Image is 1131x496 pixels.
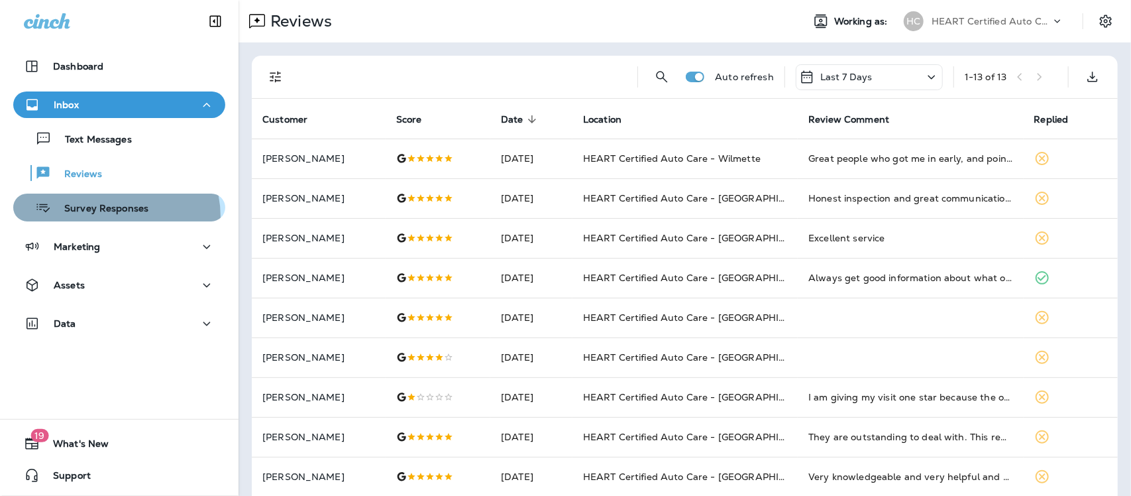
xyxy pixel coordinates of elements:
p: Dashboard [53,61,103,72]
p: Data [54,318,76,329]
span: Location [583,113,639,125]
div: HC [904,11,924,31]
span: Score [396,114,422,125]
span: Customer [262,113,325,125]
div: Always get good information about what our car needs and the work is done quickly and correctly. ... [808,271,1012,284]
button: Assets [13,272,225,298]
p: [PERSON_NAME] [262,471,375,482]
p: Last 7 Days [820,72,873,82]
span: HEART Certified Auto Care - [GEOGRAPHIC_DATA] [583,431,821,443]
td: [DATE] [490,178,572,218]
span: Review Comment [808,114,889,125]
p: [PERSON_NAME] [262,392,375,403]
button: Reviews [13,159,225,187]
span: Replied [1034,113,1086,125]
span: HEART Certified Auto Care - [GEOGRAPHIC_DATA] [583,391,821,403]
p: [PERSON_NAME] [262,432,375,442]
p: Reviews [265,11,332,31]
span: Customer [262,114,307,125]
p: [PERSON_NAME] [262,233,375,243]
td: [DATE] [490,139,572,178]
div: They are outstanding to deal with. This reminds of the old time honest and trustworthy auto speci... [808,430,1012,444]
td: [DATE] [490,298,572,338]
p: [PERSON_NAME] [262,153,375,164]
button: Marketing [13,233,225,260]
div: Honest inspection and great communication. First visit and will be coming back. [808,192,1012,205]
div: Excellent service [808,231,1012,245]
span: HEART Certified Auto Care - [GEOGRAPHIC_DATA] [583,192,821,204]
span: Date [501,113,541,125]
button: Filters [262,64,289,90]
button: Support [13,462,225,489]
span: Working as: [834,16,890,27]
span: HEART Certified Auto Care - [GEOGRAPHIC_DATA] [583,272,821,284]
span: 19 [30,429,48,442]
span: Score [396,113,439,125]
button: Dashboard [13,53,225,80]
p: Survey Responses [51,203,148,216]
p: Text Messages [52,134,132,147]
button: Export as CSV [1079,64,1106,90]
td: [DATE] [490,417,572,457]
button: Survey Responses [13,194,225,221]
p: Assets [54,280,85,290]
td: [DATE] [490,258,572,298]
span: HEART Certified Auto Care - [GEOGRAPHIC_DATA] [583,351,821,363]
button: Text Messages [13,125,225,153]
div: 1 - 13 of 13 [965,72,1006,82]
span: HEART Certified Auto Care - [GEOGRAPHIC_DATA] [583,471,821,483]
td: [DATE] [490,338,572,377]
span: Date [501,114,523,125]
span: Support [40,470,91,486]
button: Collapse Sidebar [197,8,234,34]
td: [DATE] [490,218,572,258]
span: What's New [40,438,109,454]
span: Review Comment [808,113,906,125]
span: Location [583,114,621,125]
span: HEART Certified Auto Care - Wilmette [583,153,761,164]
button: 19What's New [13,430,225,457]
p: [PERSON_NAME] [262,312,375,323]
p: Reviews [51,168,102,181]
p: [PERSON_NAME] [262,352,375,363]
span: HEART Certified Auto Care - [GEOGRAPHIC_DATA] [583,312,821,324]
p: Marketing [54,241,100,252]
button: Data [13,310,225,337]
button: Settings [1094,9,1118,33]
p: Auto refresh [715,72,774,82]
p: [PERSON_NAME] [262,273,375,283]
span: HEART Certified Auto Care - [GEOGRAPHIC_DATA] [583,232,821,244]
p: [PERSON_NAME] [262,193,375,204]
td: [DATE] [490,377,572,417]
p: Inbox [54,99,79,110]
button: Search Reviews [649,64,675,90]
div: Very knowledgeable and very helpful and kind [808,470,1012,483]
div: I am giving my visit one star because the office receptionist is great. However my experience wit... [808,391,1012,404]
button: Inbox [13,92,225,118]
div: Great people who got me in early, and pointed out some things to keep an eye on! [808,152,1012,165]
span: Replied [1034,114,1069,125]
p: HEART Certified Auto Care [932,16,1051,27]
